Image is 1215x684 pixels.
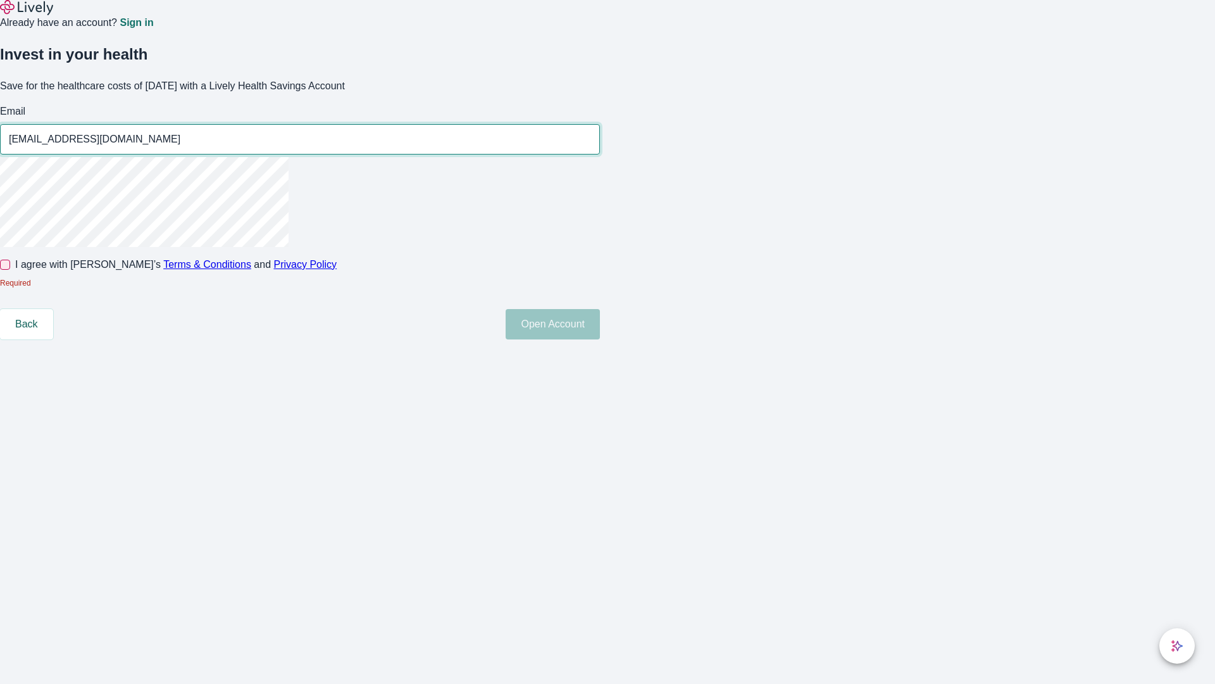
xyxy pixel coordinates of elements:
[1159,628,1195,664] button: chat
[163,259,251,270] a: Terms & Conditions
[15,257,337,272] span: I agree with [PERSON_NAME]’s and
[120,18,153,28] a: Sign in
[1171,640,1183,652] svg: Lively AI Assistant
[274,259,337,270] a: Privacy Policy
